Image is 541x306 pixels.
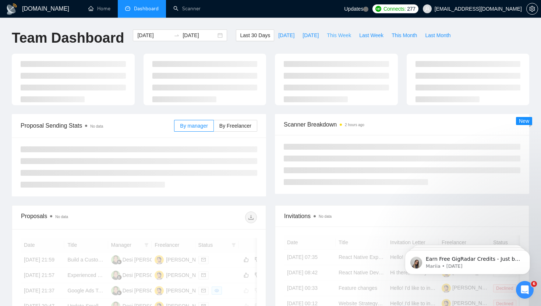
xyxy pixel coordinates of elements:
[219,123,251,129] span: By Freelancer
[274,29,298,41] button: [DATE]
[519,118,529,124] span: New
[394,235,541,286] iframe: Intercom notifications message
[183,31,216,39] input: End date
[134,6,159,12] span: Dashboard
[174,32,180,38] span: to
[298,29,323,41] button: [DATE]
[240,31,270,39] span: Last 30 Days
[319,214,332,218] span: No data
[359,31,383,39] span: Last Week
[137,31,171,39] input: Start date
[375,6,381,12] img: upwork-logo.png
[6,3,18,15] img: logo
[345,123,364,127] time: 2 hours ago
[421,29,455,41] button: Last Month
[425,6,430,11] span: user
[327,31,351,39] span: This Week
[236,29,274,41] button: Last 30 Days
[323,29,355,41] button: This Week
[12,29,124,47] h1: Team Dashboard
[527,6,538,12] span: setting
[388,29,421,41] button: This Month
[516,281,534,299] iframe: Intercom live chat
[392,31,417,39] span: This Month
[344,6,363,12] span: Updates
[526,6,538,12] a: setting
[531,281,537,287] span: 6
[88,6,110,12] a: homeHome
[55,215,68,219] span: No data
[180,123,208,129] span: By manager
[21,211,139,223] div: Proposals
[125,6,130,11] span: dashboard
[355,29,388,41] button: Last Week
[21,121,174,130] span: Proposal Sending Stats
[173,6,201,12] a: searchScanner
[278,31,294,39] span: [DATE]
[284,211,520,221] span: Invitations
[284,120,520,129] span: Scanner Breakdown
[303,31,319,39] span: [DATE]
[407,5,415,13] span: 277
[383,5,406,13] span: Connects:
[425,31,450,39] span: Last Month
[174,32,180,38] span: swap-right
[90,124,103,128] span: No data
[526,3,538,15] button: setting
